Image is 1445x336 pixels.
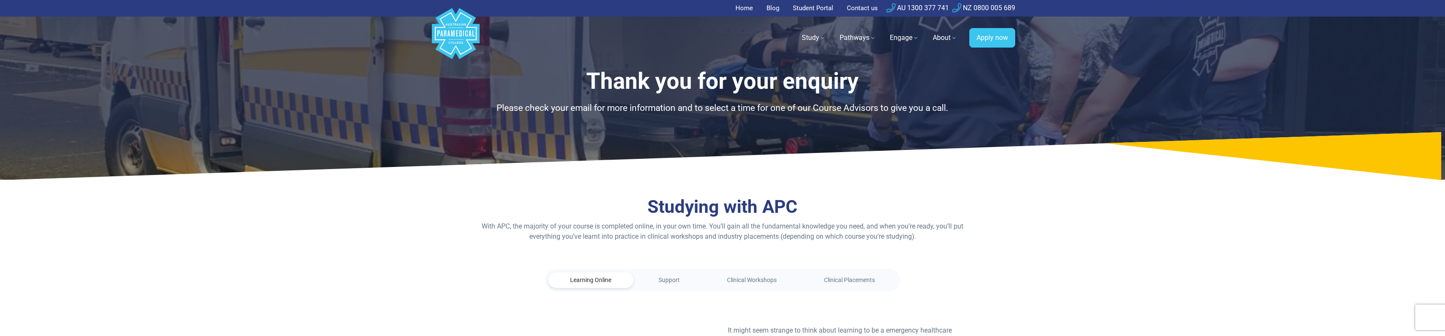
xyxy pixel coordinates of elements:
[548,272,633,288] a: Learning Online
[886,4,949,12] a: AU 1300 377 741
[474,102,971,115] p: Please check your email for more information and to select a time for one of our Course Advisors ...
[802,272,897,288] a: Clinical Placements
[430,17,481,59] a: Australian Paramedical College
[835,26,881,50] a: Pathways
[474,221,971,242] p: With APC, the majority of your course is completed online, in your own time. You’ll gain all the ...
[928,26,962,50] a: About
[797,26,831,50] a: Study
[969,28,1015,48] a: Apply now
[705,272,799,288] a: Clinical Workshops
[474,68,971,95] h1: Thank you for your enquiry
[952,4,1015,12] a: NZ 0800 005 689
[637,272,702,288] a: Support
[474,196,971,218] h3: Studying with APC
[885,26,924,50] a: Engage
